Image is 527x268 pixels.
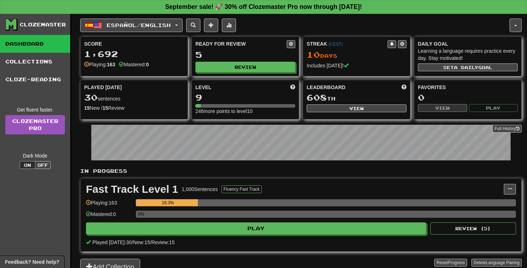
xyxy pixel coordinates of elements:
[221,185,262,193] button: Fluency Fast Track
[418,104,467,112] button: View
[492,125,522,133] button: Full History
[186,19,200,32] button: Search sentences
[5,115,65,134] a: ClozemasterPro
[418,40,518,47] div: Daily Goal
[195,93,295,102] div: 9
[307,92,327,102] span: 608
[119,61,149,68] div: Mastered:
[307,84,346,91] span: Leaderboard
[92,239,132,245] span: Played [DATE]: 30
[102,105,108,111] strong: 15
[84,50,184,58] div: 1,692
[418,84,518,91] div: Favorites
[20,161,35,169] button: On
[80,19,183,32] button: Español/English
[86,199,132,211] div: Playing: 163
[222,19,236,32] button: More stats
[471,259,522,267] button: DeleteLanguage Pairing
[290,84,295,91] span: Score more points to level up
[84,105,90,111] strong: 15
[84,84,122,91] span: Played [DATE]
[86,222,426,234] button: Play
[307,50,320,60] span: 10
[195,108,295,115] div: 246 more points to level 10
[150,239,152,245] span: /
[469,104,518,112] button: Play
[195,84,211,91] span: Level
[195,40,287,47] div: Ready for Review
[307,62,406,69] div: Includes [DATE]!
[151,239,174,245] span: Review: 15
[84,104,184,112] div: New / Review
[434,259,467,267] button: ResetProgress
[84,61,115,68] div: Playing:
[86,211,132,222] div: Mastered: 0
[486,260,520,265] span: Language Pairing
[86,184,178,195] div: Fast Track Level 1
[195,50,295,59] div: 5
[35,161,51,169] button: Off
[84,92,98,102] span: 30
[138,199,198,206] div: 16.3%
[84,93,184,102] div: sentences
[307,40,388,47] div: Streak
[430,222,516,234] button: Review (5)
[448,260,465,265] span: Progress
[80,167,522,175] p: In Progress
[204,19,218,32] button: Add sentence to collection
[5,258,59,266] span: Open feedback widget
[133,239,150,245] span: New: 15
[307,50,406,60] div: Day s
[307,93,406,102] div: th
[5,106,65,113] div: Get fluent faster.
[20,21,66,28] div: Clozemaster
[107,22,171,28] span: Español / English
[182,186,218,193] div: 1,000 Sentences
[5,152,65,159] div: Dark Mode
[146,62,149,67] strong: 0
[418,47,518,62] div: Learning a language requires practice every day. Stay motivated!
[307,104,406,112] button: View
[107,62,115,67] strong: 163
[165,3,362,10] strong: September sale! 🚀 30% off Clozemaster Pro now through [DATE]!
[84,40,184,47] div: Score
[132,239,133,245] span: /
[195,62,295,72] button: Review
[454,65,478,70] span: a daily
[328,42,343,47] a: (CEST)
[418,93,518,102] div: 0
[401,84,406,91] span: This week in points, UTC
[418,63,518,71] button: Seta dailygoal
